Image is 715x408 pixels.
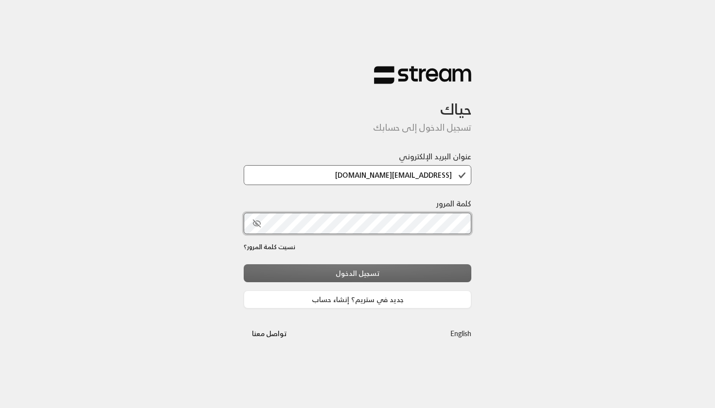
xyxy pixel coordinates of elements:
[244,242,295,252] a: نسيت كلمة المرور؟
[244,165,471,185] input: اكتب بريدك الإلكتروني هنا
[244,85,471,118] h3: حياك
[374,66,471,85] img: Stream Logo
[244,327,295,340] a: تواصل معنا
[399,151,471,162] label: عنوان البريد الإلكتروني
[244,290,471,308] a: جديد في ستريم؟ إنشاء حساب
[450,324,471,342] a: English
[249,215,265,232] button: toggle password visibility
[244,324,295,342] button: تواصل معنا
[244,122,471,133] h5: تسجيل الدخول إلى حسابك
[436,198,471,209] label: كلمة المرور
